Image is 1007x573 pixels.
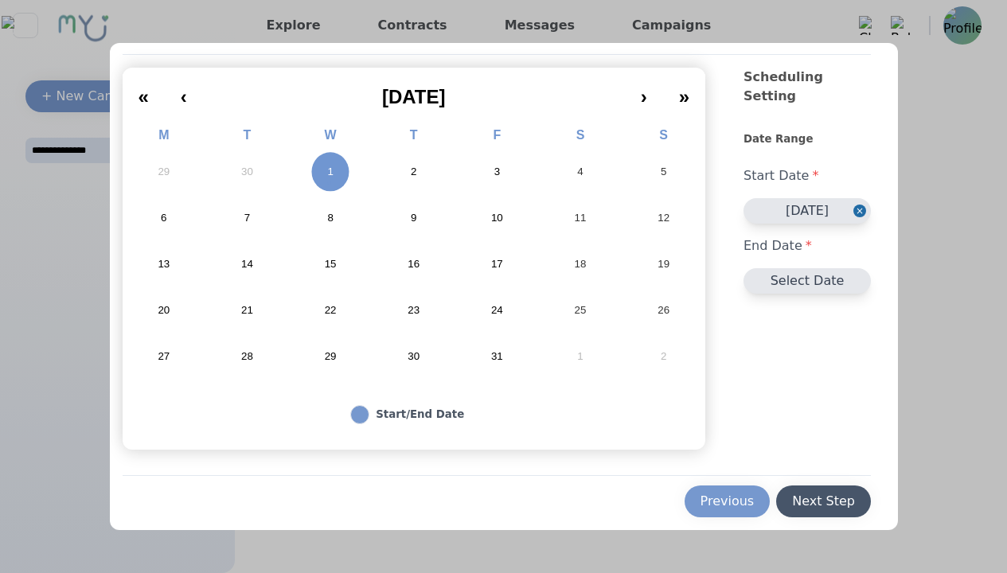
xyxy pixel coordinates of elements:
button: October 5, 2025 [622,149,705,195]
button: November 2, 2025 [622,333,705,380]
abbr: October 13, 2025 [158,257,170,271]
button: October 7, 2025 [205,195,289,241]
abbr: Friday [493,128,501,142]
abbr: October 26, 2025 [658,303,669,318]
abbr: October 15, 2025 [325,257,337,271]
abbr: October 18, 2025 [575,257,587,271]
abbr: October 23, 2025 [408,303,420,318]
button: September 30, 2025 [205,149,289,195]
button: October 15, 2025 [289,241,373,287]
button: October 31, 2025 [455,333,539,380]
button: October 8, 2025 [289,195,373,241]
button: Previous [685,485,771,517]
abbr: October 7, 2025 [244,211,250,225]
button: Close [853,198,871,224]
button: October 14, 2025 [205,241,289,287]
abbr: October 10, 2025 [491,211,503,225]
button: October 13, 2025 [123,241,206,287]
abbr: October 30, 2025 [408,349,420,364]
button: October 4, 2025 [539,149,623,195]
button: » [663,74,705,109]
abbr: November 2, 2025 [661,349,666,364]
span: [DATE] [382,86,446,107]
button: September 29, 2025 [123,149,206,195]
button: October 3, 2025 [455,149,539,195]
abbr: October 1, 2025 [327,165,333,179]
button: › [625,74,663,109]
abbr: Thursday [410,128,418,142]
button: October 2, 2025 [372,149,455,195]
abbr: October 28, 2025 [241,349,253,364]
button: Next Step [776,485,871,517]
button: October 28, 2025 [205,333,289,380]
abbr: October 11, 2025 [575,211,587,225]
button: October 10, 2025 [455,195,539,241]
div: Scheduling Setting [744,68,871,131]
abbr: Wednesday [325,128,337,142]
button: October 12, 2025 [622,195,705,241]
button: October 24, 2025 [455,287,539,333]
button: October 22, 2025 [289,287,373,333]
abbr: October 24, 2025 [491,303,503,318]
abbr: October 25, 2025 [575,303,587,318]
abbr: October 17, 2025 [491,257,503,271]
abbr: October 22, 2025 [325,303,337,318]
button: Select Date [744,268,871,294]
button: October 21, 2025 [205,287,289,333]
button: October 29, 2025 [289,333,373,380]
abbr: Saturday [576,128,585,142]
button: October 16, 2025 [372,241,455,287]
abbr: October 27, 2025 [158,349,170,364]
button: October 23, 2025 [372,287,455,333]
abbr: October 5, 2025 [661,165,666,179]
div: Previous [701,492,755,511]
abbr: October 6, 2025 [161,211,166,225]
abbr: October 20, 2025 [158,303,170,318]
abbr: Sunday [659,128,668,142]
abbr: October 4, 2025 [577,165,583,179]
div: End Date [744,224,871,268]
abbr: Tuesday [244,128,252,142]
abbr: September 29, 2025 [158,165,170,179]
abbr: October 8, 2025 [327,211,333,225]
button: October 19, 2025 [622,241,705,287]
abbr: Monday [158,128,169,142]
abbr: October 29, 2025 [325,349,337,364]
abbr: October 12, 2025 [658,211,669,225]
button: October 26, 2025 [622,287,705,333]
abbr: October 16, 2025 [408,257,420,271]
div: Next Step [792,492,855,511]
button: « [123,74,165,109]
button: [DATE] [203,74,625,109]
abbr: October 9, 2025 [411,211,416,225]
button: [DATE] [744,198,871,224]
button: October 25, 2025 [539,287,623,333]
button: October 9, 2025 [372,195,455,241]
abbr: October 3, 2025 [494,165,500,179]
div: Start Date [744,154,871,198]
div: Start/End Date [376,407,464,423]
button: October 17, 2025 [455,241,539,287]
button: ‹ [165,74,203,109]
abbr: October 14, 2025 [241,257,253,271]
button: October 11, 2025 [539,195,623,241]
abbr: October 31, 2025 [491,349,503,364]
button: October 20, 2025 [123,287,206,333]
abbr: October 19, 2025 [658,257,669,271]
button: October 1, 2025 [289,149,373,195]
div: Date Range [744,131,871,154]
button: October 30, 2025 [372,333,455,380]
button: October 6, 2025 [123,195,206,241]
abbr: October 2, 2025 [411,165,416,179]
abbr: September 30, 2025 [241,165,253,179]
abbr: November 1, 2025 [577,349,583,364]
button: October 27, 2025 [123,333,206,380]
button: October 18, 2025 [539,241,623,287]
button: November 1, 2025 [539,333,623,380]
abbr: October 21, 2025 [241,303,253,318]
